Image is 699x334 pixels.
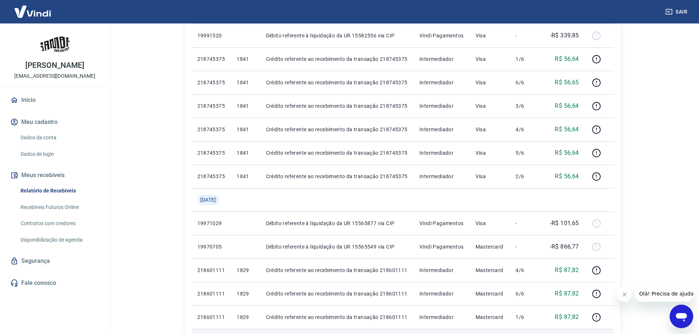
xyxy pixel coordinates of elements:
[555,266,579,275] p: R$ 87,82
[476,149,504,157] p: Visa
[550,31,579,40] p: -R$ 339,85
[476,173,504,180] p: Visa
[516,55,537,63] p: 1/6
[18,183,101,198] a: Relatório de Recebíveis
[476,290,504,297] p: Mastercard
[555,125,579,134] p: R$ 56,64
[266,149,408,157] p: Crédito referente ao recebimento da transação 218745375
[476,313,504,321] p: Mastercard
[516,173,537,180] p: 2/6
[555,148,579,157] p: R$ 56,64
[266,32,408,39] p: Débito referente à liquidação da UR 15582556 via CIP
[9,167,101,183] button: Meus recebíveis
[476,220,504,227] p: Visa
[555,55,579,63] p: R$ 56,64
[40,29,70,59] img: 4238d56a-3b49-44a1-a93b-b89085109ff9.jpeg
[237,290,254,297] p: 1829
[18,216,101,231] a: Contratos com credores
[266,55,408,63] p: Crédito referente ao recebimento da transação 218745375
[555,102,579,110] p: R$ 56,64
[516,126,537,133] p: 4/6
[18,130,101,145] a: Dados da conta
[419,149,464,157] p: Intermediador
[266,267,408,274] p: Crédito referente ao recebimento da transação 218601111
[9,92,101,108] a: Início
[266,102,408,110] p: Crédito referente ao recebimento da transação 218745375
[18,232,101,247] a: Disponibilização de agenda
[197,220,225,227] p: 19971029
[419,32,464,39] p: Vindi Pagamentos
[476,55,504,63] p: Visa
[237,126,254,133] p: 1841
[266,290,408,297] p: Crédito referente ao recebimento da transação 218601111
[476,126,504,133] p: Visa
[18,147,101,162] a: Dados de login
[266,79,408,86] p: Crédito referente ao recebimento da transação 218745375
[9,253,101,269] a: Segurança
[237,149,254,157] p: 1841
[197,173,225,180] p: 218745375
[9,114,101,130] button: Meu cadastro
[197,102,225,110] p: 218745375
[197,243,225,250] p: 19970705
[516,220,537,227] p: -
[197,126,225,133] p: 218745375
[14,72,95,80] p: [EMAIL_ADDRESS][DOMAIN_NAME]
[670,305,693,328] iframe: Botão para abrir a janela de mensagens
[516,32,537,39] p: -
[550,219,579,228] p: -R$ 101,65
[197,32,225,39] p: 19991520
[516,149,537,157] p: 5/6
[516,79,537,86] p: 6/6
[419,79,464,86] p: Intermediador
[419,243,464,250] p: Vindi Pagamentos
[476,102,504,110] p: Visa
[266,313,408,321] p: Crédito referente ao recebimento da transação 218601111
[9,0,57,23] img: Vindi
[237,313,254,321] p: 1829
[516,243,537,250] p: -
[237,79,254,86] p: 1841
[237,55,254,63] p: 1841
[266,126,408,133] p: Crédito referente ao recebimento da transação 218745375
[25,62,84,69] p: [PERSON_NAME]
[516,267,537,274] p: 4/6
[419,173,464,180] p: Intermediador
[237,173,254,180] p: 1841
[516,313,537,321] p: 1/6
[419,313,464,321] p: Intermediador
[266,243,408,250] p: Débito referente à liquidação da UR 15565549 via CIP
[664,5,690,19] button: Sair
[617,287,632,302] iframe: Fechar mensagem
[18,200,101,215] a: Recebíveis Futuros Online
[555,313,579,322] p: R$ 87,82
[476,267,504,274] p: Mastercard
[635,286,693,302] iframe: Mensagem da empresa
[555,289,579,298] p: R$ 87,82
[419,55,464,63] p: Intermediador
[555,172,579,181] p: R$ 56,64
[419,267,464,274] p: Intermediador
[197,267,225,274] p: 218601111
[197,290,225,297] p: 218601111
[516,290,537,297] p: 6/6
[4,5,62,11] span: Olá! Precisa de ajuda?
[476,79,504,86] p: Visa
[197,79,225,86] p: 218745375
[197,313,225,321] p: 218601111
[419,290,464,297] p: Intermediador
[237,102,254,110] p: 1841
[266,173,408,180] p: Crédito referente ao recebimento da transação 218745375
[419,220,464,227] p: Vindi Pagamentos
[9,275,101,291] a: Fale conosco
[476,32,504,39] p: Visa
[197,55,225,63] p: 218745375
[200,196,216,203] span: [DATE]
[550,242,579,251] p: -R$ 866,77
[555,78,579,87] p: R$ 56,65
[419,102,464,110] p: Intermediador
[419,126,464,133] p: Intermediador
[197,149,225,157] p: 218745375
[476,243,504,250] p: Mastercard
[266,220,408,227] p: Débito referente à liquidação da UR 15565877 via CIP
